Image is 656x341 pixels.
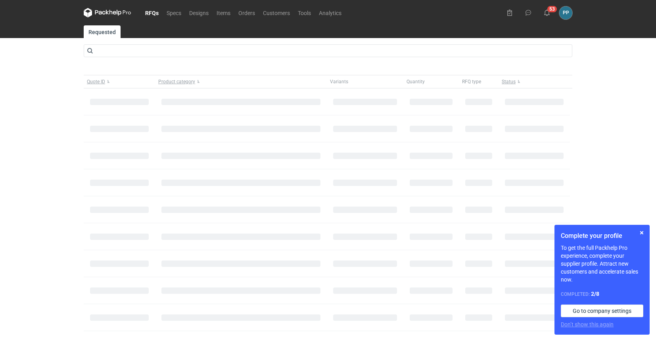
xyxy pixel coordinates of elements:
[163,8,185,17] a: Specs
[87,79,105,85] span: Quote ID
[330,79,348,85] span: Variants
[561,244,643,284] p: To get the full Packhelp Pro experience, complete your supplier profile. Attract new customers an...
[559,6,572,19] div: Paweł Puch
[158,79,195,85] span: Product category
[259,8,294,17] a: Customers
[407,79,425,85] span: Quantity
[561,305,643,317] a: Go to company settings
[561,231,643,241] h1: Complete your profile
[84,25,121,38] a: Requested
[185,8,213,17] a: Designs
[462,79,481,85] span: RFQ type
[294,8,315,17] a: Tools
[502,79,516,85] span: Status
[141,8,163,17] a: RFQs
[84,8,131,17] svg: Packhelp Pro
[234,8,259,17] a: Orders
[561,290,643,298] div: Completed:
[561,320,614,328] button: Don’t show this again
[155,75,327,88] button: Product category
[591,291,599,297] strong: 2 / 8
[541,6,553,19] button: 53
[637,228,646,238] button: Skip for now
[315,8,345,17] a: Analytics
[559,6,572,19] button: PP
[499,75,570,88] button: Status
[84,75,155,88] button: Quote ID
[213,8,234,17] a: Items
